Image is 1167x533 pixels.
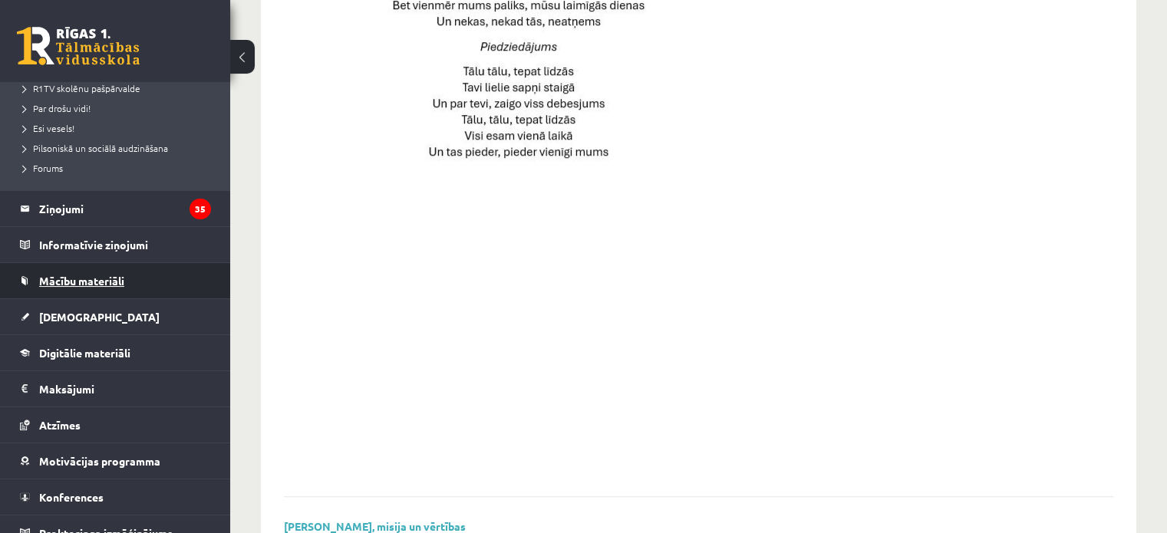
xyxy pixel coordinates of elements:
a: Mācību materiāli [20,263,211,298]
legend: Maksājumi [39,371,211,406]
legend: Ziņojumi [39,191,211,226]
span: R1TV skolēnu pašpārvalde [23,82,140,94]
span: Konferences [39,490,104,504]
span: [DEMOGRAPHIC_DATA] [39,310,160,324]
a: Pilsoniskā un sociālā audzināšana [23,141,215,155]
span: Digitālie materiāli [39,346,130,360]
a: Motivācijas programma [20,443,211,479]
a: Forums [23,161,215,175]
span: Atzīmes [39,418,81,432]
span: Motivācijas programma [39,454,160,468]
a: Ziņojumi35 [20,191,211,226]
span: Pilsoniskā un sociālā audzināšana [23,142,168,154]
a: Par drošu vidi! [23,101,215,115]
span: Par drošu vidi! [23,102,91,114]
a: Esi vesels! [23,121,215,135]
a: Digitālie materiāli [20,335,211,370]
a: Atzīmes [20,407,211,443]
legend: Informatīvie ziņojumi [39,227,211,262]
a: Konferences [20,479,211,515]
span: Mācību materiāli [39,274,124,288]
span: Esi vesels! [23,122,74,134]
a: Maksājumi [20,371,211,406]
a: [DEMOGRAPHIC_DATA] [20,299,211,334]
i: 35 [190,199,211,219]
a: Rīgas 1. Tālmācības vidusskola [17,27,140,65]
a: R1TV skolēnu pašpārvalde [23,81,215,95]
span: Forums [23,162,63,174]
a: Informatīvie ziņojumi [20,227,211,262]
a: [PERSON_NAME], misija un vērtības [284,519,466,533]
